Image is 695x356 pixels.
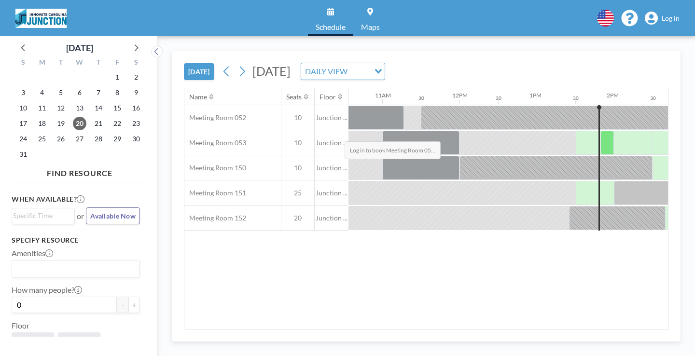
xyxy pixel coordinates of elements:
div: Search for option [12,208,74,223]
img: organization-logo [15,9,67,28]
button: Available Now [86,207,140,224]
span: Maps [361,23,380,31]
span: 10 [281,113,314,122]
span: Sunday, August 10, 2025 [16,101,30,115]
span: Thursday, August 28, 2025 [92,132,105,146]
div: Name [189,93,207,101]
span: Monday, August 4, 2025 [35,86,49,99]
span: 20 [281,214,314,222]
span: or [77,211,84,221]
span: Junction ... [315,113,348,122]
div: Search for option [12,260,139,277]
span: DAILY VIEW [303,65,349,78]
span: Log in [662,14,680,23]
span: 10 [281,138,314,147]
span: Meeting Room 052 [184,113,246,122]
span: Tuesday, August 12, 2025 [54,101,68,115]
span: Available Now [90,212,136,220]
button: [DATE] [184,63,214,80]
div: 30 [573,95,579,101]
div: 2PM [607,92,619,99]
span: Meeting Room 152 [184,214,246,222]
div: T [89,57,108,69]
button: - [117,297,128,313]
div: M [33,57,52,69]
div: 1PM [529,92,542,99]
div: T [52,57,70,69]
span: Junction ... [62,336,97,346]
span: Saturday, August 16, 2025 [129,101,143,115]
input: Search for option [13,262,134,275]
div: 30 [418,95,424,101]
div: Floor [320,93,336,101]
span: Thursday, August 14, 2025 [92,101,105,115]
span: Tuesday, August 26, 2025 [54,132,68,146]
span: Sunday, August 24, 2025 [16,132,30,146]
div: 12PM [452,92,468,99]
span: 10 [281,164,314,172]
span: Monday, August 18, 2025 [35,117,49,130]
span: Junction ... [15,336,50,346]
div: Seats [286,93,302,101]
span: Tuesday, August 5, 2025 [54,86,68,99]
label: Floor [12,321,29,330]
span: 25 [281,189,314,197]
div: S [14,57,33,69]
div: S [126,57,145,69]
span: Saturday, August 23, 2025 [129,117,143,130]
span: Junction ... [315,214,348,222]
div: 11AM [375,92,391,99]
span: Saturday, August 9, 2025 [129,86,143,99]
span: Friday, August 8, 2025 [111,86,124,99]
span: Saturday, August 30, 2025 [129,132,143,146]
span: Junction ... [315,189,348,197]
span: Saturday, August 2, 2025 [129,70,143,84]
span: Monday, August 11, 2025 [35,101,49,115]
span: Wednesday, August 20, 2025 [73,117,86,130]
span: Meeting Room 053 [184,138,246,147]
input: Search for option [13,210,69,221]
button: + [128,297,140,313]
span: Wednesday, August 6, 2025 [73,86,86,99]
span: Junction ... [315,164,348,172]
span: Log in to book Meeting Room 05... [345,141,441,159]
span: Friday, August 1, 2025 [111,70,124,84]
div: F [108,57,126,69]
span: Thursday, August 7, 2025 [92,86,105,99]
span: Sunday, August 17, 2025 [16,117,30,130]
div: [DATE] [66,41,93,55]
h4: FIND RESOURCE [12,164,148,178]
label: Amenities [12,248,53,258]
span: Tuesday, August 19, 2025 [54,117,68,130]
span: Meeting Room 150 [184,164,246,172]
span: Meeting Room 151 [184,189,246,197]
span: Friday, August 29, 2025 [111,132,124,146]
span: Friday, August 15, 2025 [111,101,124,115]
span: Wednesday, August 27, 2025 [73,132,86,146]
span: Monday, August 25, 2025 [35,132,49,146]
input: Search for option [350,65,369,78]
a: Log in [645,12,680,25]
h3: Specify resource [12,236,140,245]
span: Schedule [316,23,346,31]
span: Wednesday, August 13, 2025 [73,101,86,115]
div: 30 [650,95,656,101]
span: [DATE] [252,64,291,78]
span: Friday, August 22, 2025 [111,117,124,130]
span: Thursday, August 21, 2025 [92,117,105,130]
span: Sunday, August 31, 2025 [16,148,30,161]
div: 30 [496,95,501,101]
label: How many people? [12,285,82,295]
span: Junction ... [315,138,348,147]
div: W [70,57,89,69]
div: Search for option [301,63,385,80]
span: Sunday, August 3, 2025 [16,86,30,99]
